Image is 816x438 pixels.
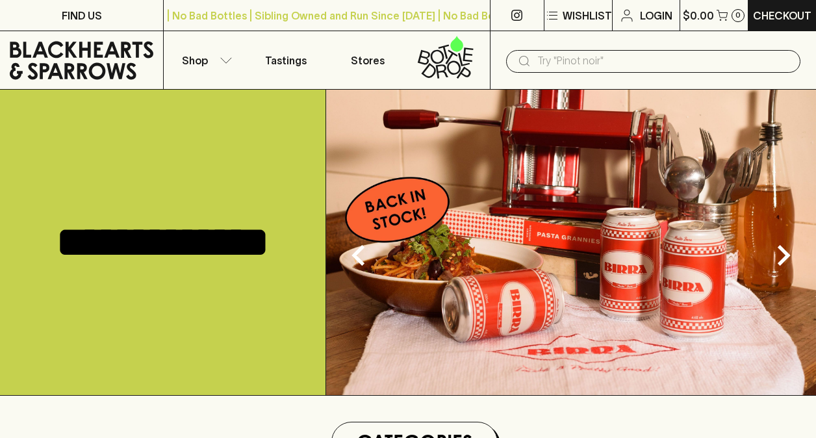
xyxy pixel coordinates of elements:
[164,31,245,89] button: Shop
[640,8,672,23] p: Login
[351,53,385,68] p: Stores
[563,8,612,23] p: Wishlist
[753,8,811,23] p: Checkout
[758,229,810,281] button: Next
[327,31,408,89] a: Stores
[182,53,208,68] p: Shop
[333,229,385,281] button: Previous
[265,53,307,68] p: Tastings
[683,8,714,23] p: $0.00
[246,31,327,89] a: Tastings
[326,90,816,395] img: optimise
[62,8,102,23] p: FIND US
[537,51,790,71] input: Try "Pinot noir"
[735,12,741,19] p: 0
